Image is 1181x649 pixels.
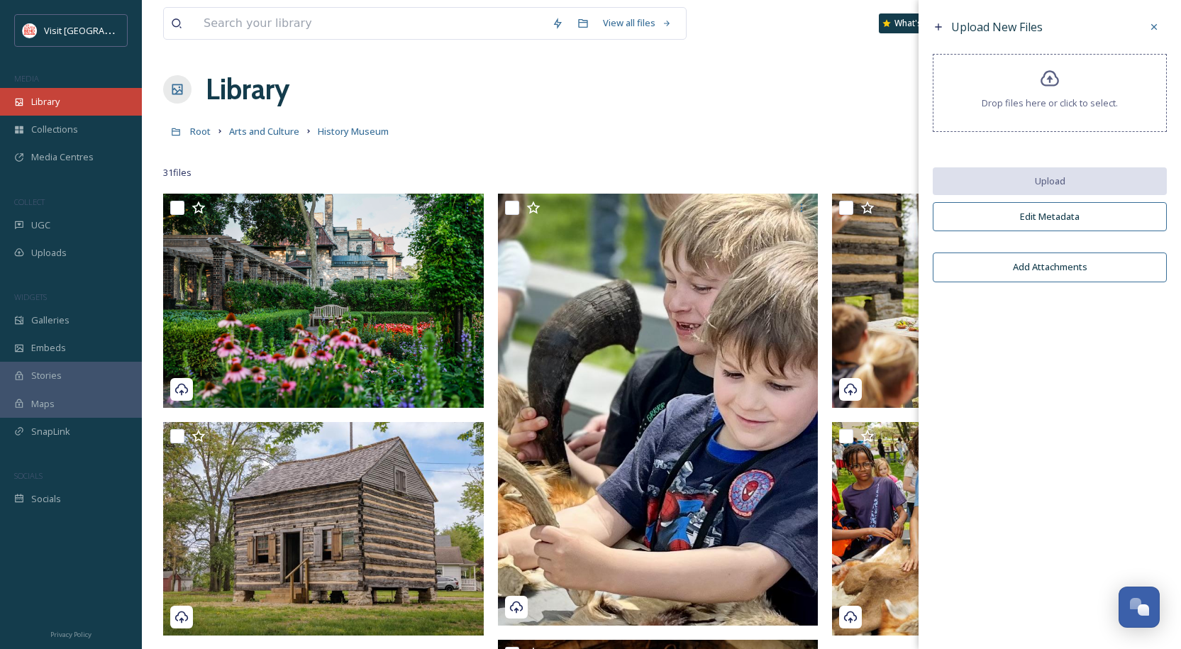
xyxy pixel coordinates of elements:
span: Library [31,95,60,109]
a: History Museum [318,123,389,140]
a: Library [206,68,289,111]
button: Open Chat [1119,587,1160,628]
span: Uploads [31,246,67,260]
a: View all files [596,9,679,37]
span: 31 file s [163,166,192,179]
span: Arts and Culture [229,125,299,138]
span: History Museum [318,125,389,138]
img: Historic Oliver Garden.jpg [163,194,484,407]
img: vsbm-stackedMISH_CMYKlogo2017.jpg [23,23,37,38]
button: Add Attachments [933,253,1167,282]
img: Navarre Homestead 4 (2025) 1.jpg [832,194,1153,408]
button: Edit Metadata [933,202,1167,231]
span: Privacy Policy [50,630,92,639]
img: Pioneer Days and Navarre Cabin 046 1.jpg [832,422,1153,636]
span: Embeds [31,341,66,355]
a: Arts and Culture [229,123,299,140]
a: Privacy Policy [50,625,92,642]
a: What's New [879,13,950,33]
span: SnapLink [31,425,70,438]
span: Media Centres [31,150,94,164]
a: Root [190,123,211,140]
span: COLLECT [14,196,45,207]
span: Galleries [31,314,70,327]
button: Upload [933,167,1167,195]
span: Stories [31,369,62,382]
span: Root [190,125,211,138]
span: Collections [31,123,78,136]
span: Drop files here or click to select. [982,96,1118,110]
img: Navarre Homestead 5 (2025) 1.jpg [163,422,484,636]
span: MEDIA [14,73,39,84]
span: Upload New Files [951,19,1043,35]
span: UGC [31,218,50,232]
img: Navarre Homestead 6 (2025) 1.jpeg [498,194,819,626]
span: WIDGETS [14,292,47,302]
span: Socials [31,492,61,506]
span: Maps [31,397,55,411]
span: SOCIALS [14,470,43,481]
span: Visit [GEOGRAPHIC_DATA] [44,23,154,37]
input: Search your library [196,8,545,39]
